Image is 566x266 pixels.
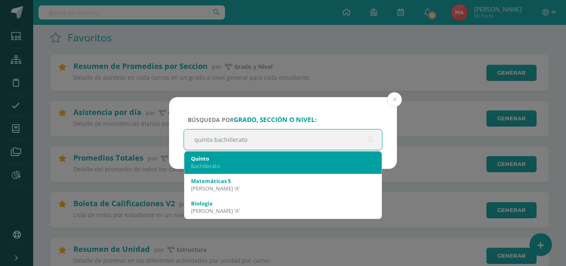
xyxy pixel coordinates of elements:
div: Biología [191,200,375,207]
strong: grado, sección o nivel: [234,115,317,124]
div: Matemáticas 5 [191,177,375,185]
div: [PERSON_NAME] 'A' [191,185,375,192]
input: ej. Primero primaria, etc. [184,129,382,150]
div: Bachillerato [191,162,375,170]
div: [PERSON_NAME] 'A' [191,207,375,215]
span: Búsqueda por [188,116,317,124]
div: Quinto [191,155,375,162]
button: Close (Esc) [387,92,402,107]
